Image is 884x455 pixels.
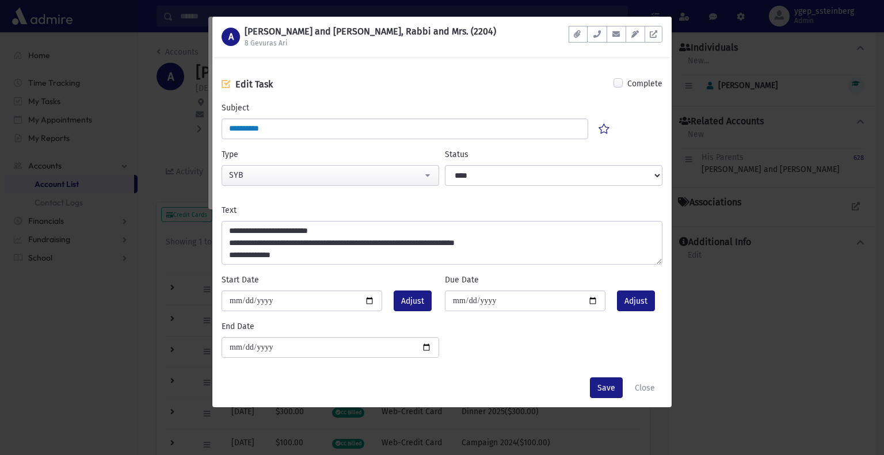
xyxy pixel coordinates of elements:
[626,26,645,43] button: Email Templates
[222,28,240,46] div: A
[222,320,254,332] label: End Date
[245,26,496,37] h1: [PERSON_NAME] and [PERSON_NAME], Rabbi and Mrs. (2204)
[222,26,496,48] a: A [PERSON_NAME] and [PERSON_NAME], Rabbi and Mrs. (2204) 8 Gevuras Ari
[401,295,424,307] span: Adjust
[617,290,655,311] button: Adjust
[229,169,422,181] div: SYB
[222,274,259,286] label: Start Date
[624,295,647,307] span: Adjust
[627,78,662,91] label: Complete
[222,165,439,186] button: SYB
[445,148,468,160] label: Status
[245,39,496,47] h6: 8 Gevuras Ari
[445,274,479,286] label: Due Date
[222,148,238,160] label: Type
[235,79,273,90] span: Edit Task
[590,377,623,398] button: Save
[394,290,432,311] button: Adjust
[222,204,237,216] label: Text
[222,102,249,114] label: Subject
[627,377,662,398] button: Close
